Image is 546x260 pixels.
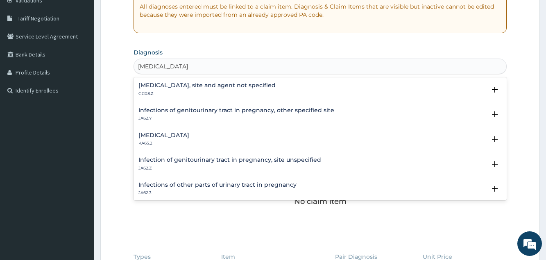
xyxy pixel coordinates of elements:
p: JA62.Y [138,115,334,121]
img: d_794563401_company_1708531726252_794563401 [15,41,33,61]
i: open select status [490,109,500,119]
h4: [MEDICAL_DATA] [138,132,189,138]
i: open select status [490,134,500,144]
p: JA62.3 [138,190,297,196]
label: Diagnosis [134,48,163,57]
i: open select status [490,85,500,95]
p: GC08.Z [138,91,276,97]
h4: Infection of genitourinary tract in pregnancy, site unspecified [138,157,321,163]
h4: Infections of genitourinary tract in pregnancy, other specified site [138,107,334,113]
div: Minimize live chat window [134,4,154,24]
p: No claim item [294,197,347,206]
div: Chat with us now [43,46,138,57]
i: open select status [490,184,500,194]
p: JA62.Z [138,165,321,171]
textarea: Type your message and hit 'Enter' [4,173,156,202]
h4: Infections of other parts of urinary tract in pregnancy [138,182,297,188]
h4: [MEDICAL_DATA], site and agent not specified [138,82,276,88]
p: All diagnoses entered must be linked to a claim item. Diagnosis & Claim Items that are visible bu... [140,2,500,19]
i: open select status [490,159,500,169]
span: We're online! [48,78,113,161]
span: Tariff Negotiation [18,15,59,22]
p: KA65.2 [138,140,189,146]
